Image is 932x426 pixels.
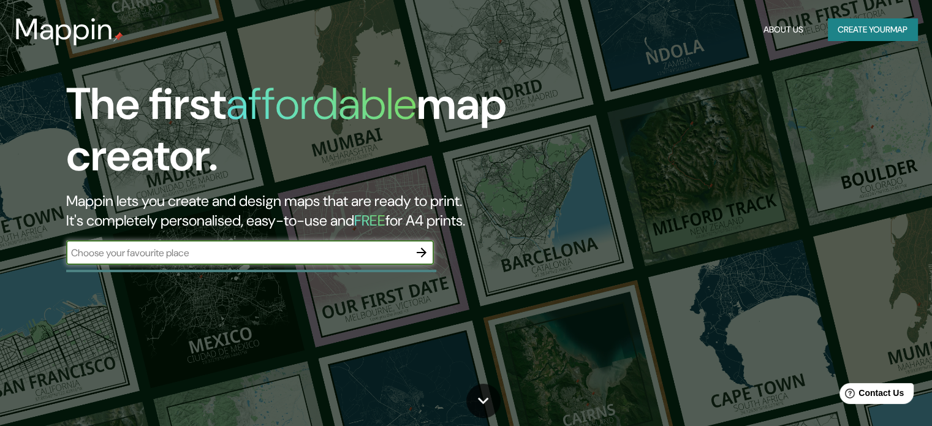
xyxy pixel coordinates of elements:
h1: The first map creator. [66,78,532,191]
button: Create yourmap [828,18,917,41]
h3: Mappin [15,12,113,47]
img: mappin-pin [113,32,123,42]
button: About Us [759,18,808,41]
iframe: Help widget launcher [823,378,919,413]
h2: Mappin lets you create and design maps that are ready to print. It's completely personalised, eas... [66,191,532,230]
h1: affordable [226,75,417,132]
h5: FREE [354,211,385,230]
input: Choose your favourite place [66,246,409,260]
